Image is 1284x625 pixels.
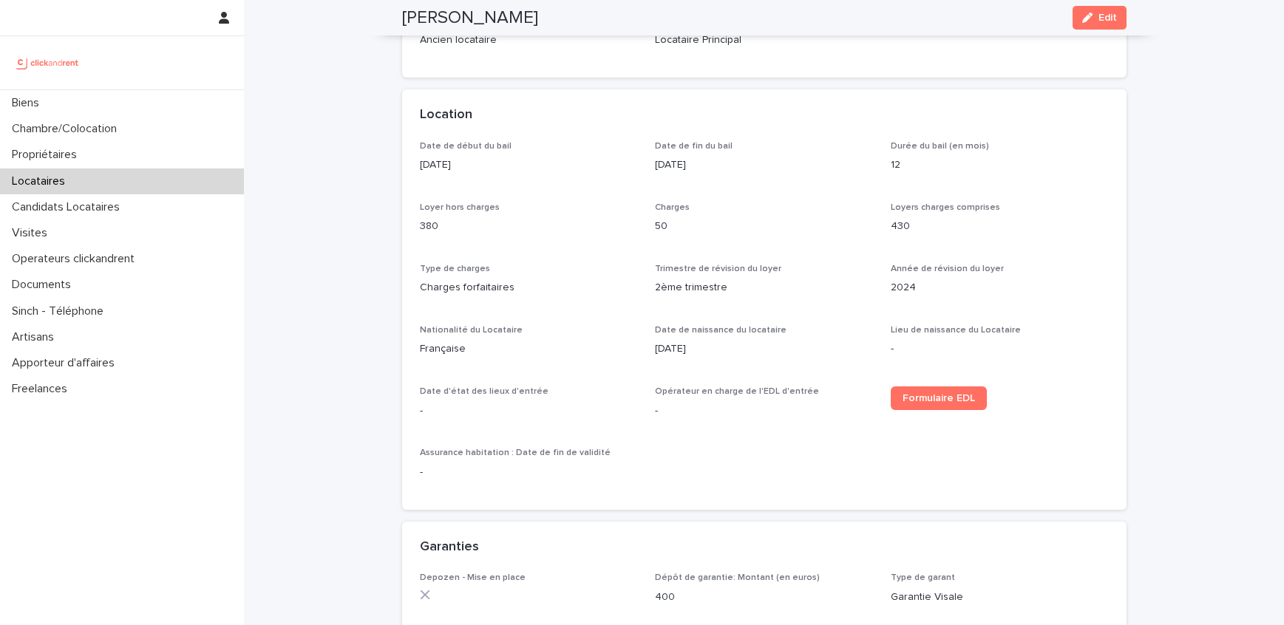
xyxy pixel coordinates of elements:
p: Chambre/Colocation [6,122,129,136]
span: Assurance habitation : Date de fin de validité [420,448,611,457]
p: 2024 [891,280,1109,296]
span: Depozen - Mise en place [420,573,526,582]
span: Dépôt de garantie: Montant (en euros) [655,573,820,582]
span: Opérateur en charge de l'EDL d'entrée [655,387,819,396]
span: Loyers charges comprises [891,203,1000,212]
span: Type de garant [891,573,955,582]
a: Formulaire EDL [891,386,987,410]
p: Garantie Visale [891,590,1109,605]
p: Propriétaires [6,148,89,162]
p: 2ème trimestre [655,280,873,296]
p: Française [420,341,638,357]
p: [DATE] [655,341,873,357]
p: 380 [420,219,638,234]
p: Apporteur d'affaires [6,356,126,370]
p: 430 [891,219,1109,234]
span: Année de révision du loyer [891,264,1004,273]
span: Trimestre de révision du loyer [655,264,781,273]
p: [DATE] [420,157,638,173]
span: Charges [655,203,690,212]
p: 50 [655,219,873,234]
h2: Location [420,107,472,123]
span: Durée du bail (en mois) [891,142,989,151]
p: 400 [655,590,873,605]
p: Candidats Locataires [6,200,132,214]
p: - [420,465,638,480]
span: Edit [1098,13,1117,23]
span: Nationalité du Locataire [420,326,523,335]
span: Date d'état des lieux d'entrée [420,387,548,396]
span: Formulaire EDL [903,393,975,403]
p: Operateurs clickandrent [6,252,146,266]
p: Sinch - Téléphone [6,304,115,318]
p: Ancien locataire [420,33,638,48]
p: - [891,341,1109,357]
p: Locataires [6,174,77,188]
p: - [655,403,873,419]
p: 12 [891,157,1109,173]
span: Type de charges [420,264,490,273]
span: Date de début du bail [420,142,512,151]
p: Artisans [6,330,66,344]
img: UCB0brd3T0yccxBKYDjQ [12,48,84,78]
span: Date de fin du bail [655,142,733,151]
p: Biens [6,96,51,110]
p: Visites [6,226,59,240]
p: Documents [6,278,83,292]
p: Charges forfaitaires [420,280,638,296]
span: Date de naissance du locataire [655,326,787,335]
button: Edit [1073,6,1127,30]
p: - [420,403,638,419]
h2: [PERSON_NAME] [402,7,538,29]
h2: Garanties [420,539,479,556]
p: Locataire Principal [655,33,873,48]
p: Freelances [6,382,79,396]
p: [DATE] [655,157,873,173]
span: Loyer hors charges [420,203,500,212]
span: Lieu de naissance du Locataire [891,326,1021,335]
